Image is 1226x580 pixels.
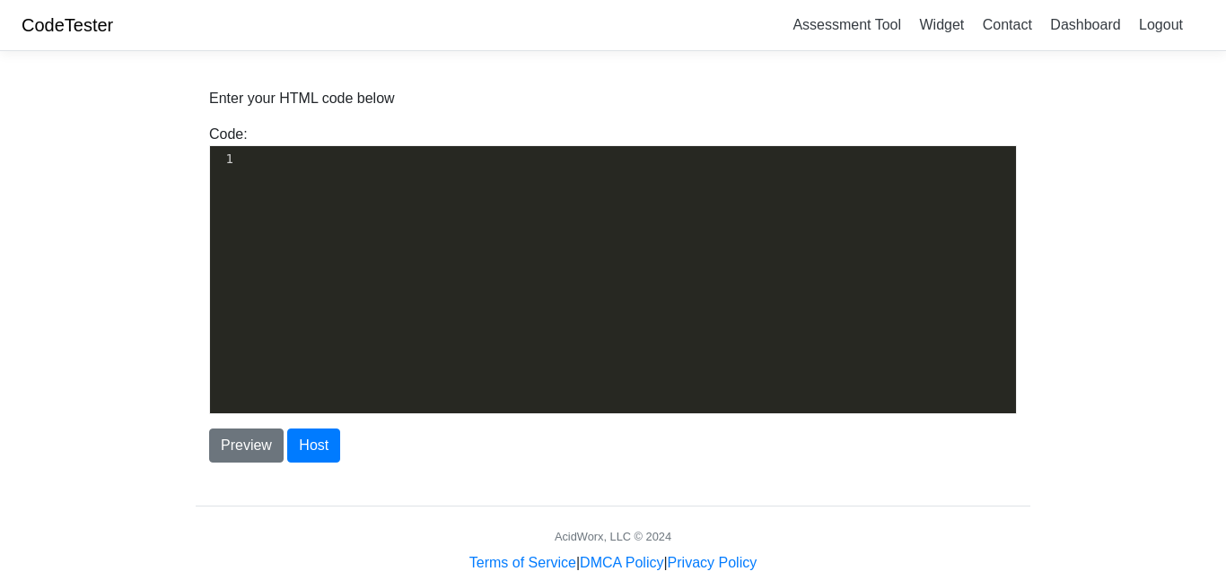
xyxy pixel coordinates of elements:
[196,124,1030,414] div: Code:
[976,10,1039,39] a: Contact
[580,555,663,570] a: DMCA Policy
[287,429,340,463] button: Host
[1043,10,1127,39] a: Dashboard
[469,552,757,574] div: | |
[785,10,908,39] a: Assessment Tool
[469,555,576,570] a: Terms of Service
[555,528,671,545] div: AcidWorx, LLC © 2024
[1132,10,1190,39] a: Logout
[668,555,757,570] a: Privacy Policy
[22,15,113,35] a: CodeTester
[209,88,1017,109] p: Enter your HTML code below
[210,150,236,169] div: 1
[912,10,971,39] a: Widget
[209,429,284,463] button: Preview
